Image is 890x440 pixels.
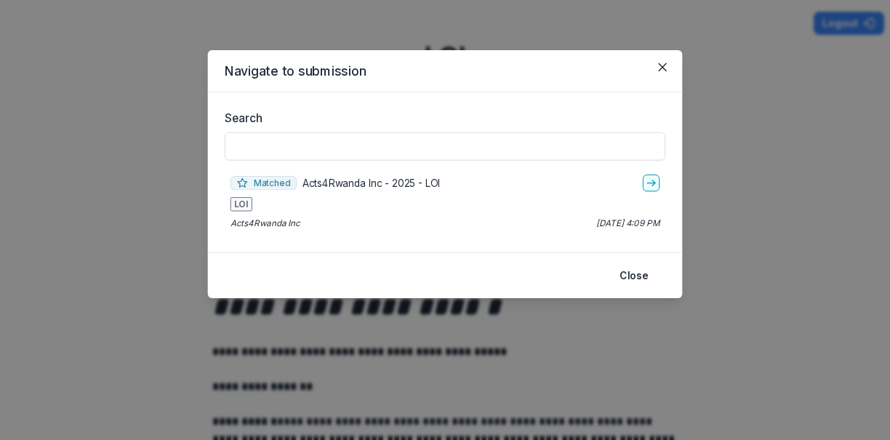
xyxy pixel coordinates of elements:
[230,217,300,229] p: Acts4Rwanda Inc
[208,50,683,92] header: Navigate to submission
[302,175,440,190] p: Acts4Rwanda Inc - 2025 - LOI
[652,56,674,79] button: Close
[230,197,252,211] span: LOI
[230,176,297,190] span: Matched
[643,175,660,191] a: go-to
[611,264,657,287] button: Close
[596,217,660,229] p: [DATE] 4:09 PM
[225,110,657,127] label: Search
